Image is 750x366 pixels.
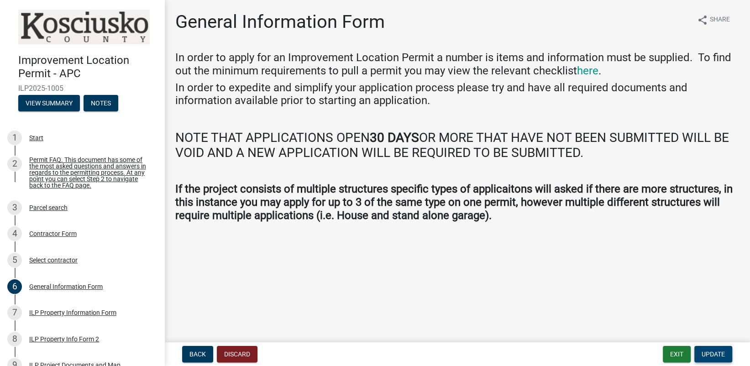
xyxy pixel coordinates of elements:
div: Start [29,135,43,141]
div: ILP Property Info Form 2 [29,336,99,342]
div: Permit FAQ. This document has some of the most asked questions and answers in regards to the perm... [29,157,150,188]
button: Back [182,346,213,362]
strong: 30 DAYS [370,130,419,145]
div: ILP Property Information Form [29,309,116,316]
div: Contractor Form [29,230,77,237]
div: 1 [7,131,22,145]
div: Parcel search [29,204,68,211]
wm-modal-confirm: Summary [18,100,80,107]
button: shareShare [690,11,737,29]
div: General Information Form [29,283,103,290]
button: View Summary [18,95,80,111]
h4: Improvement Location Permit - APC [18,54,157,80]
div: 7 [7,305,22,320]
button: Notes [84,95,118,111]
i: share [697,15,708,26]
div: 6 [7,279,22,294]
h4: In order to apply for an Improvement Location Permit a number is items and information must be su... [175,51,739,78]
h4: In order to expedite and simplify your application process please try and have all required docum... [175,81,739,108]
span: Share [710,15,730,26]
div: 8 [7,332,22,346]
button: Discard [217,346,257,362]
div: 4 [7,226,22,241]
wm-modal-confirm: Notes [84,100,118,107]
img: Kosciusko County, Indiana [18,10,150,44]
h1: General Information Form [175,11,385,33]
div: 2 [7,157,22,171]
span: ILP2025-1005 [18,84,146,93]
div: 3 [7,200,22,215]
div: 5 [7,253,22,267]
h3: NOTE THAT APPLICATIONS OPEN OR MORE THAT HAVE NOT BEEN SUBMITTED WILL BE VOID AND A NEW APPLICATI... [175,130,739,161]
span: Back [189,350,206,358]
div: Select contractor [29,257,78,263]
strong: If the project consists of multiple structures specific types of applicaitons will asked if there... [175,183,733,222]
a: here [577,64,598,77]
span: Update [702,350,725,358]
button: Exit [663,346,691,362]
button: Update [694,346,732,362]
